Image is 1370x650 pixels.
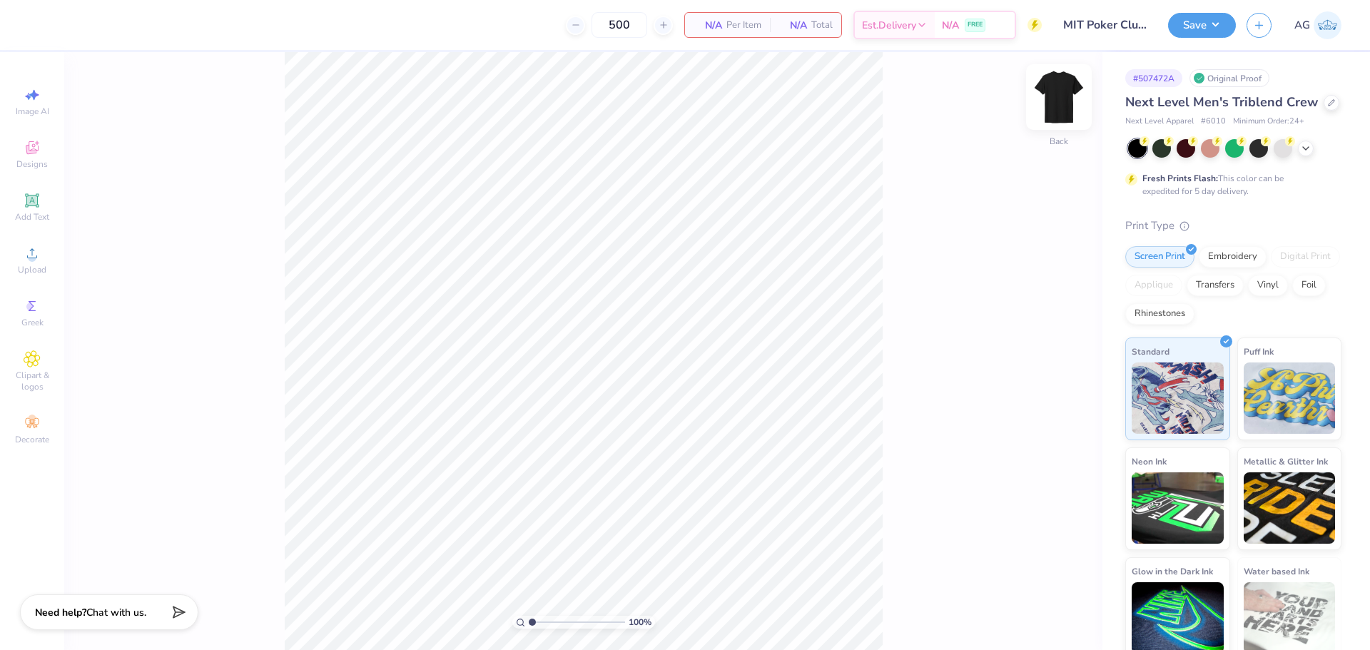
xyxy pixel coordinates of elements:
[592,12,647,38] input: – –
[1314,11,1341,39] img: Aljosh Eyron Garcia
[16,106,49,117] span: Image AI
[1271,246,1340,268] div: Digital Print
[1294,17,1310,34] span: AG
[1050,135,1068,148] div: Back
[1132,564,1213,579] span: Glow in the Dark Ink
[21,317,44,328] span: Greek
[1244,564,1309,579] span: Water based Ink
[1125,116,1194,128] span: Next Level Apparel
[1052,11,1157,39] input: Untitled Design
[968,20,983,30] span: FREE
[7,370,57,392] span: Clipart & logos
[629,616,651,629] span: 100 %
[16,158,48,170] span: Designs
[1125,93,1318,111] span: Next Level Men's Triblend Crew
[1187,275,1244,296] div: Transfers
[1142,172,1318,198] div: This color can be expedited for 5 day delivery.
[862,18,916,33] span: Est. Delivery
[1189,69,1269,87] div: Original Proof
[694,18,722,33] span: N/A
[1030,68,1087,126] img: Back
[1132,344,1169,359] span: Standard
[1292,275,1326,296] div: Foil
[1142,173,1218,184] strong: Fresh Prints Flash:
[18,264,46,275] span: Upload
[1201,116,1226,128] span: # 6010
[778,18,807,33] span: N/A
[1125,246,1194,268] div: Screen Print
[1125,303,1194,325] div: Rhinestones
[1244,472,1336,544] img: Metallic & Glitter Ink
[15,434,49,445] span: Decorate
[1125,69,1182,87] div: # 507472A
[1132,362,1224,434] img: Standard
[86,606,146,619] span: Chat with us.
[1168,13,1236,38] button: Save
[15,211,49,223] span: Add Text
[1244,454,1328,469] span: Metallic & Glitter Ink
[1248,275,1288,296] div: Vinyl
[942,18,959,33] span: N/A
[1244,362,1336,434] img: Puff Ink
[1125,218,1341,234] div: Print Type
[1294,11,1341,39] a: AG
[726,18,761,33] span: Per Item
[1233,116,1304,128] span: Minimum Order: 24 +
[35,606,86,619] strong: Need help?
[1132,454,1167,469] span: Neon Ink
[1132,472,1224,544] img: Neon Ink
[1125,275,1182,296] div: Applique
[811,18,833,33] span: Total
[1244,344,1274,359] span: Puff Ink
[1199,246,1267,268] div: Embroidery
